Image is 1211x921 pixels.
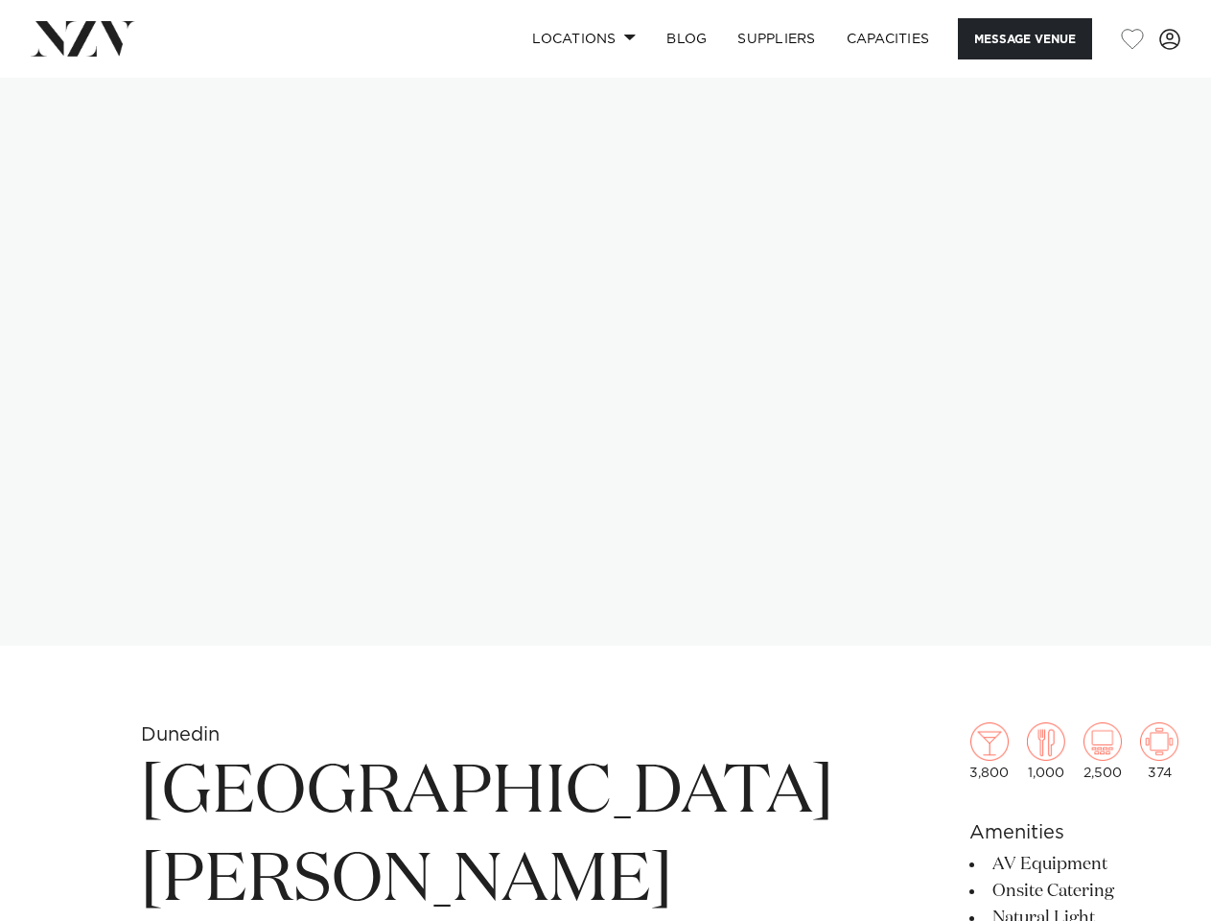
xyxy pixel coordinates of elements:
a: Locations [517,18,651,59]
a: SUPPLIERS [722,18,830,59]
img: meeting.png [1140,722,1178,761]
div: 2,500 [1083,722,1122,780]
small: Dunedin [141,725,220,744]
button: Message Venue [958,18,1092,59]
img: theatre.png [1083,722,1122,761]
div: 374 [1140,722,1178,780]
div: 1,000 [1027,722,1065,780]
li: Onsite Catering [969,878,1178,905]
div: 3,800 [969,722,1009,780]
a: Capacities [831,18,945,59]
img: dining.png [1027,722,1065,761]
img: nzv-logo.png [31,21,135,56]
h6: Amenities [969,818,1178,847]
li: AV Equipment [969,851,1178,878]
img: cocktail.png [970,722,1009,761]
a: BLOG [651,18,722,59]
